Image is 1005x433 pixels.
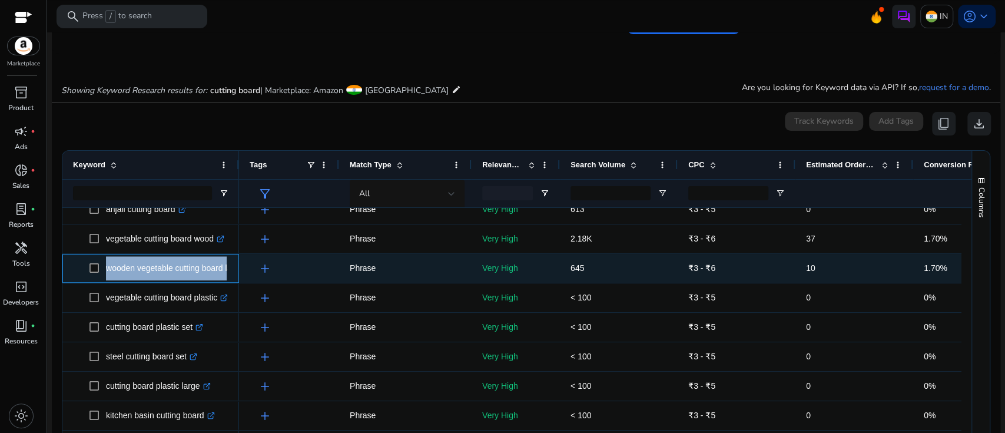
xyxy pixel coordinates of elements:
[919,82,989,93] a: request for a demo
[31,207,35,211] span: fiber_manual_record
[452,82,461,97] mat-icon: edit
[806,381,811,391] span: 0
[14,124,28,138] span: campaign
[924,352,936,361] span: 0%
[106,315,203,339] p: cutting board plastic set
[219,189,228,198] button: Open Filter Menu
[775,189,785,198] button: Open Filter Menu
[12,180,29,191] p: Sales
[963,9,977,24] span: account_circle
[482,227,549,251] p: Very High
[350,315,461,339] p: Phrase
[258,232,272,246] span: add
[350,227,461,251] p: Phrase
[350,197,461,222] p: Phrase
[3,297,39,308] p: Developers
[924,293,936,302] span: 0%
[31,323,35,328] span: fiber_manual_record
[106,345,197,369] p: steel cutting board set
[688,186,768,200] input: CPC Filter Input
[571,160,625,169] span: Search Volume
[688,411,715,420] span: ₹3 - ₹5
[924,204,936,214] span: 0%
[8,103,34,113] p: Product
[924,234,947,243] span: 1.70%
[14,85,28,100] span: inventory_2
[106,256,254,280] p: wooden vegetable cutting board large
[9,219,34,230] p: Reports
[571,234,592,243] span: 2.18K
[742,81,991,94] p: Are you looking for Keyword data via API? If so, .
[658,189,667,198] button: Open Filter Menu
[12,258,30,269] p: Tools
[73,160,105,169] span: Keyword
[105,10,116,23] span: /
[924,322,936,332] span: 0%
[940,6,948,27] p: IN
[806,234,815,243] span: 37
[106,404,215,428] p: kitchen basin cutting board
[482,197,549,222] p: Very High
[688,160,704,169] span: CPC
[482,345,549,369] p: Very High
[258,203,272,217] span: add
[5,336,38,346] p: Resources
[571,411,591,420] span: < 100
[688,234,715,243] span: ₹3 - ₹6
[258,291,272,305] span: add
[924,160,984,169] span: Conversion Rate
[924,263,947,273] span: 1.70%
[806,204,811,214] span: 0
[8,37,39,55] img: amazon.svg
[258,409,272,423] span: add
[806,263,815,273] span: 10
[106,374,211,398] p: cutting board plastic large
[258,350,272,364] span: add
[31,129,35,134] span: fiber_manual_record
[571,186,651,200] input: Search Volume Filter Input
[571,381,591,391] span: < 100
[258,262,272,276] span: add
[924,381,936,391] span: 0%
[350,345,461,369] p: Phrase
[14,280,28,294] span: code_blocks
[540,189,549,198] button: Open Filter Menu
[482,404,549,428] p: Very High
[571,263,584,273] span: 645
[571,322,591,332] span: < 100
[806,322,811,332] span: 0
[260,85,343,96] span: | Marketplace: Amazon
[806,352,811,361] span: 0
[967,112,991,135] button: download
[688,204,715,214] span: ₹3 - ₹5
[350,374,461,398] p: Phrase
[106,227,224,251] p: vegetable cutting board wood
[482,160,523,169] span: Relevance Score
[482,374,549,398] p: Very High
[258,320,272,335] span: add
[14,241,28,255] span: handyman
[66,9,80,24] span: search
[806,160,877,169] span: Estimated Orders/Month
[350,160,392,169] span: Match Type
[688,263,715,273] span: ₹3 - ₹6
[482,256,549,280] p: Very High
[350,256,461,280] p: Phrase
[14,163,28,177] span: donut_small
[350,286,461,310] p: Phrase
[61,85,207,96] i: Showing Keyword Research results for:
[258,187,272,201] span: filter_alt
[482,286,549,310] p: Very High
[482,315,549,339] p: Very High
[806,411,811,420] span: 0
[806,293,811,302] span: 0
[82,10,152,23] p: Press to search
[14,202,28,216] span: lab_profile
[924,411,936,420] span: 0%
[571,352,591,361] span: < 100
[258,379,272,394] span: add
[106,286,228,310] p: vegetable cutting board plastic
[350,404,461,428] p: Phrase
[14,319,28,333] span: book_4
[976,187,987,217] span: Columns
